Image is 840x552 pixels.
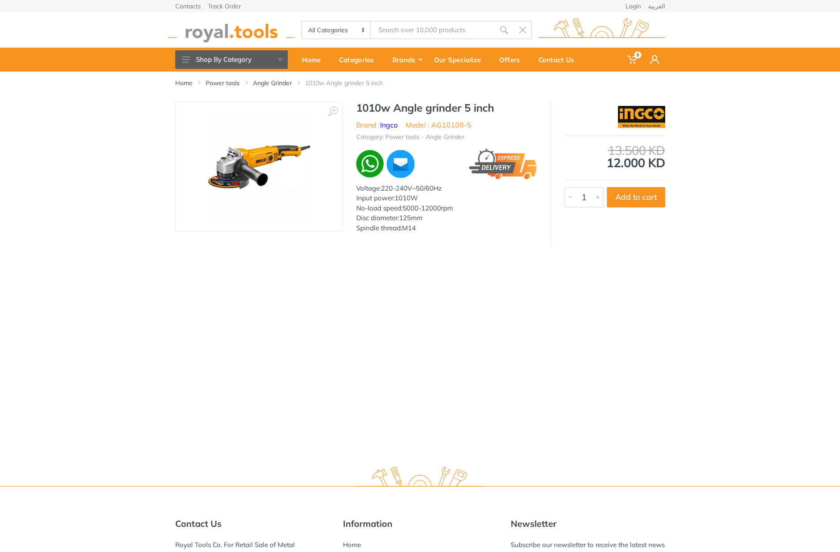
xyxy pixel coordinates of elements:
[175,518,330,529] h5: Contact Us
[175,79,665,87] nav: breadcrumb
[175,3,201,9] a: Contacts
[532,50,587,69] div: Contact Us
[371,21,494,39] input: Site search
[356,132,464,142] li: Category: Power tools - Angle Grinder
[296,50,333,69] div: Home
[469,149,537,179] img: express.png
[634,52,641,58] span: 0
[333,48,386,71] a: Categories
[607,187,665,207] button: Add to cart
[296,48,333,71] a: Home
[386,50,428,69] div: Brands
[565,144,665,169] div: 12.000 KD
[622,48,644,71] a: 0
[511,518,665,529] h5: Newsletter
[493,50,532,69] div: Offers
[208,3,241,9] a: Track Order
[618,106,665,128] img: Ingco
[625,3,641,9] a: Login
[356,120,398,130] li: Brand :
[648,3,665,9] a: العربية
[380,120,398,129] a: Ingco
[203,111,315,222] img: Royal Tools - 1010w Angle grinder 5 inch
[175,50,288,69] button: Shop By Category
[343,541,361,549] a: Home
[406,120,471,130] li: Model : AG10108-5
[302,22,371,38] select: Category
[168,18,295,42] img: royal.tools Logo
[428,50,493,69] div: Our Specialize
[428,48,493,71] a: Our Specialize
[356,150,384,178] img: wa.webp
[305,79,396,87] li: 1010w Angle grinder 5 inch
[333,50,386,69] div: Categories
[206,79,240,87] a: Power tools
[356,184,537,233] div: Voltage:220-240V~50/60Hz Input power:1010W No-load speed:5000-12000rpm Disc diameter:125mm Spindl...
[493,48,532,71] a: Offers
[175,79,192,87] a: Home
[253,79,292,87] a: Angle Grinder
[539,18,665,42] img: royal.tools Logo
[357,467,483,491] img: royal.tools Logo
[565,144,665,157] div: 13.500 KD
[385,149,416,179] img: ma.webp
[356,101,537,114] h1: 1010w Angle grinder 5 inch
[532,48,587,71] a: Contact Us
[343,518,497,529] h5: Information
